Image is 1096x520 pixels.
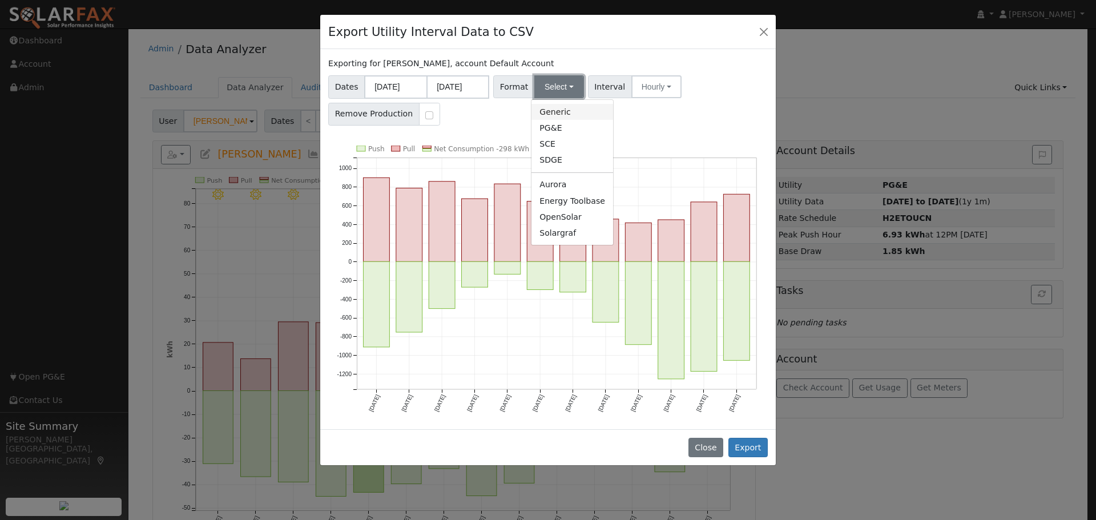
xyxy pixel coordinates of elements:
span: Remove Production [328,103,420,126]
rect: onclick="" [625,261,651,344]
span: Format [493,75,535,98]
text: -800 [340,333,352,340]
a: Generic [531,104,613,120]
rect: onclick="" [691,261,717,371]
text: [DATE] [368,393,381,412]
rect: onclick="" [593,219,619,262]
rect: onclick="" [658,261,684,379]
span: Interval [588,75,632,98]
rect: onclick="" [691,202,717,262]
button: Close [756,23,772,39]
rect: onclick="" [658,220,684,261]
rect: onclick="" [527,261,553,289]
a: PG&E [531,120,613,136]
text: 1000 [339,165,352,171]
text: Pull [403,145,415,153]
text: 800 [342,184,352,190]
text: [DATE] [401,393,414,412]
text: [DATE] [466,393,479,412]
rect: onclick="" [724,194,750,261]
text: -1200 [337,370,352,377]
a: SDGE [531,152,613,168]
text: 400 [342,221,352,227]
a: OpenSolar [531,209,613,225]
a: SCE [531,136,613,152]
text: [DATE] [695,393,708,412]
text: [DATE] [630,393,643,412]
text: Push [368,145,385,153]
text: 600 [342,203,352,209]
text: [DATE] [662,393,675,412]
a: Solargraf [531,225,613,241]
rect: onclick="" [625,223,651,261]
button: Close [688,438,723,457]
a: Aurora [531,177,613,193]
text: [DATE] [531,393,545,412]
rect: onclick="" [560,261,586,292]
rect: onclick="" [429,182,455,262]
button: Export [728,438,768,457]
text: -1000 [337,352,352,358]
rect: onclick="" [494,184,521,261]
text: [DATE] [564,393,577,412]
text: 200 [342,240,352,246]
button: Hourly [631,75,682,98]
rect: onclick="" [724,261,750,360]
text: 0 [349,259,352,265]
text: -600 [340,315,352,321]
rect: onclick="" [527,201,553,261]
rect: onclick="" [364,261,390,347]
text: Net Consumption -298 kWh [434,145,529,153]
rect: onclick="" [494,261,521,274]
text: [DATE] [433,393,446,412]
rect: onclick="" [462,261,488,287]
rect: onclick="" [364,178,390,261]
rect: onclick="" [593,261,619,322]
rect: onclick="" [429,261,455,308]
text: -400 [340,296,352,302]
button: Select [534,75,584,98]
text: -200 [340,277,352,284]
a: Energy Toolbase [531,193,613,209]
label: Exporting for [PERSON_NAME], account Default Account [328,58,554,70]
rect: onclick="" [462,199,488,261]
text: [DATE] [728,393,741,412]
text: [DATE] [499,393,512,412]
rect: onclick="" [396,188,422,261]
text: [DATE] [597,393,610,412]
rect: onclick="" [396,261,422,332]
h4: Export Utility Interval Data to CSV [328,23,534,41]
span: Dates [328,75,365,99]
